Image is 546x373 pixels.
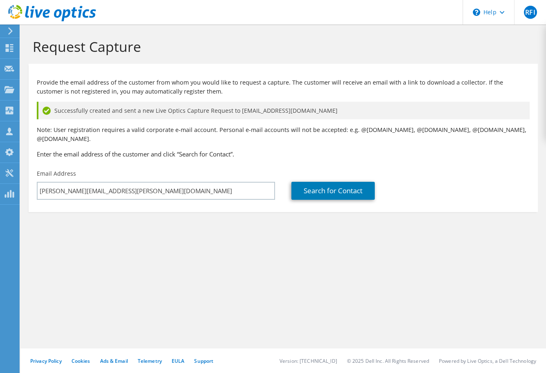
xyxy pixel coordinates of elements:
[439,357,536,364] li: Powered by Live Optics, a Dell Technology
[100,357,128,364] a: Ads & Email
[138,357,162,364] a: Telemetry
[37,125,530,143] p: Note: User registration requires a valid corporate e-mail account. Personal e-mail accounts will ...
[37,170,76,178] label: Email Address
[37,150,530,159] h3: Enter the email address of the customer and click “Search for Contact”.
[30,357,62,364] a: Privacy Policy
[54,106,338,115] span: Successfully created and sent a new Live Optics Capture Request to [EMAIL_ADDRESS][DOMAIN_NAME]
[172,357,184,364] a: EULA
[473,9,480,16] svg: \n
[524,6,537,19] span: RFI
[33,38,530,55] h1: Request Capture
[291,182,375,200] a: Search for Contact
[280,357,337,364] li: Version: [TECHNICAL_ID]
[194,357,213,364] a: Support
[37,78,530,96] p: Provide the email address of the customer from whom you would like to request a capture. The cust...
[347,357,429,364] li: © 2025 Dell Inc. All Rights Reserved
[72,357,90,364] a: Cookies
